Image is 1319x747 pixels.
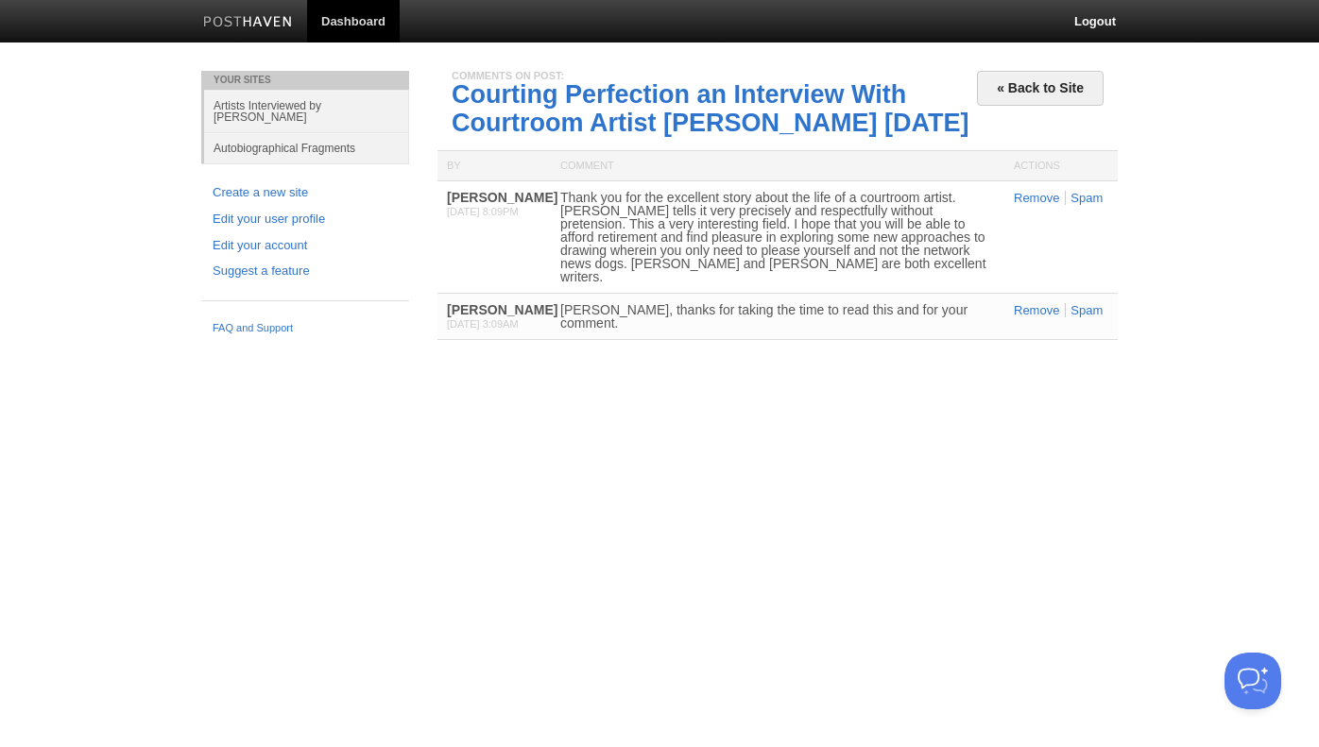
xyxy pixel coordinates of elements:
[977,71,1104,106] a: « Back to Site
[213,210,398,229] a: Edit your user profile
[1065,303,1103,317] a: Spam
[204,132,409,163] a: Autobiographical Fragments
[204,90,409,132] a: Artists Interviewed by [PERSON_NAME]
[213,320,398,337] a: FAQ and Support
[447,190,557,205] b: [PERSON_NAME]
[447,302,557,317] b: [PERSON_NAME]
[203,16,293,30] img: Posthaven-bar
[1225,653,1281,709] iframe: Help Scout Beacon - Open
[1065,191,1103,205] a: Spam
[201,71,409,90] li: Your Sites
[452,80,969,137] a: Courting Perfection an Interview With Courtroom Artist [PERSON_NAME] [DATE]
[560,191,995,283] div: Thank you for the excellent story about the life of a courtroom artist. [PERSON_NAME] tells it ve...
[560,303,995,330] div: [PERSON_NAME], thanks for taking the time to read this and for your comment.
[1014,191,1059,205] a: Remove
[551,151,1004,180] div: Comment
[213,236,398,256] a: Edit your account
[452,71,1104,81] div: Comments on post:
[447,318,519,330] span: [DATE] 3:09AM
[437,151,551,180] div: By
[213,262,398,281] a: Suggest a feature
[447,206,519,217] span: [DATE] 8:09PM
[213,183,398,203] a: Create a new site
[1014,303,1059,317] a: Remove
[1004,151,1118,180] div: Actions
